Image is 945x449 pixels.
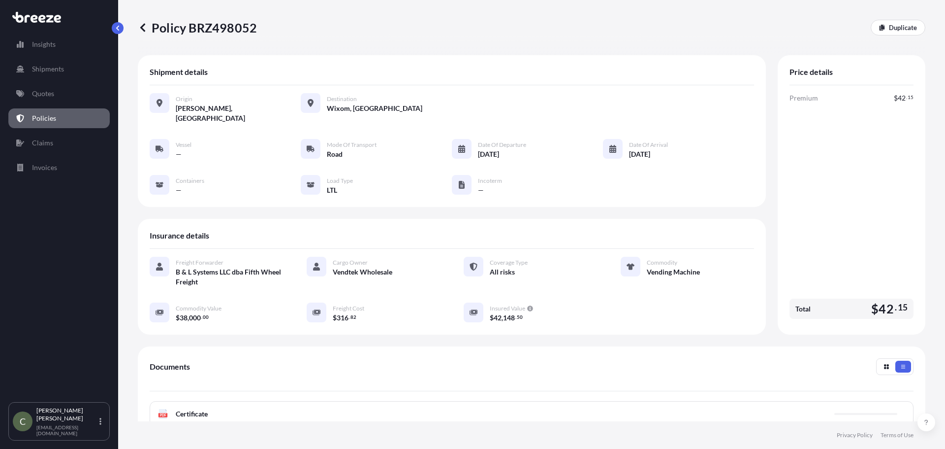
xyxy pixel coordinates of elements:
span: Freight Cost [333,305,364,312]
a: Privacy Policy [837,431,873,439]
span: Coverage Type [490,259,528,267]
span: 50 [517,315,523,319]
span: Incoterm [478,177,502,185]
span: — [478,185,484,195]
p: Duplicate [889,23,917,33]
span: 15 [908,96,913,99]
span: Destination [327,95,357,103]
a: Insights [8,35,110,54]
a: Shipments [8,59,110,79]
p: Policy BRZ498052 [138,20,257,35]
a: Duplicate [871,20,925,35]
span: 316 [337,314,348,321]
span: B & L Systems LLC dba Fifth Wheel Freight [176,267,283,287]
span: 38 [180,314,188,321]
a: Claims [8,133,110,153]
span: Cargo Owner [333,259,368,267]
span: Premium [789,93,818,103]
p: [EMAIL_ADDRESS][DOMAIN_NAME] [36,424,97,436]
span: Price details [789,67,833,77]
p: [PERSON_NAME] [PERSON_NAME] [36,407,97,422]
span: 42 [494,314,502,321]
span: , [502,314,503,321]
span: LTL [327,185,337,195]
span: Vending Machine [647,267,700,277]
p: Policies [32,113,56,123]
span: Total [795,304,811,314]
span: Vendtek Wholesale [333,267,392,277]
span: Commodity Value [176,305,221,312]
span: Insured Value [490,305,525,312]
span: Containers [176,177,204,185]
text: PDF [160,414,166,417]
span: $ [176,314,180,321]
span: 148 [503,314,515,321]
span: Date of Departure [478,141,526,149]
p: Shipments [32,64,64,74]
span: Shipment details [150,67,208,77]
span: Wixom, [GEOGRAPHIC_DATA] [327,104,422,113]
span: Date of Arrival [629,141,668,149]
span: Load Type [327,177,353,185]
span: C [20,416,26,426]
p: Quotes [32,89,54,99]
span: All risks [490,267,515,277]
span: . [349,315,350,319]
span: Documents [150,362,190,372]
a: Quotes [8,84,110,104]
span: $ [894,95,898,102]
span: Certificate [176,409,208,419]
p: Invoices [32,163,57,173]
span: [PERSON_NAME], [GEOGRAPHIC_DATA] [176,104,301,123]
a: Policies [8,108,110,128]
span: Mode of Transport [327,141,377,149]
span: . [906,96,907,99]
span: 000 [189,314,201,321]
span: Origin [176,95,192,103]
span: , [188,314,189,321]
span: [DATE] [629,149,650,159]
span: Road [327,149,343,159]
span: 82 [350,315,356,319]
span: 42 [898,95,906,102]
span: 00 [203,315,209,319]
a: Invoices [8,158,110,177]
span: 42 [879,303,893,315]
span: [DATE] [478,149,499,159]
span: — [176,185,182,195]
span: . [201,315,202,319]
span: Commodity [647,259,677,267]
span: Freight Forwarder [176,259,223,267]
p: Insights [32,39,56,49]
span: Insurance details [150,231,209,241]
p: Claims [32,138,53,148]
a: Terms of Use [881,431,913,439]
span: $ [333,314,337,321]
span: $ [871,303,879,315]
span: — [176,149,182,159]
span: . [895,305,897,311]
span: 15 [898,305,908,311]
span: Vessel [176,141,191,149]
span: . [515,315,516,319]
span: $ [490,314,494,321]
